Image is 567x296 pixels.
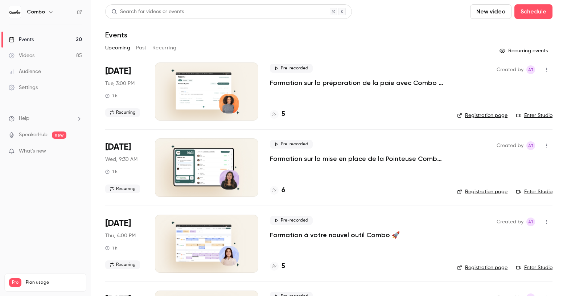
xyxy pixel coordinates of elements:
[270,64,313,73] span: Pre-recorded
[19,147,46,155] span: What's new
[526,65,535,74] span: Amandine Test
[105,215,143,273] div: Oct 2 Thu, 4:00 PM (Europe/Paris)
[528,141,534,150] span: AT
[270,261,285,271] a: 5
[270,140,313,149] span: Pre-recorded
[19,131,48,139] a: SpeakerHub
[105,169,118,175] div: 1 h
[105,65,131,77] span: [DATE]
[105,31,127,39] h1: Events
[105,185,140,193] span: Recurring
[496,45,552,57] button: Recurring events
[9,36,34,43] div: Events
[270,78,445,87] a: Formation sur la préparation de la paie avec Combo 🧾
[516,188,552,195] a: Enter Studio
[136,42,147,54] button: Past
[19,115,29,122] span: Help
[9,68,41,75] div: Audience
[497,65,523,74] span: Created by
[105,218,131,229] span: [DATE]
[516,112,552,119] a: Enter Studio
[282,109,285,119] h4: 5
[270,231,400,239] a: Formation à votre nouvel outil Combo 🚀
[9,84,38,91] div: Settings
[526,218,535,226] span: Amandine Test
[457,264,508,271] a: Registration page
[457,188,508,195] a: Registration page
[105,156,137,163] span: Wed, 9:30 AM
[9,6,21,18] img: Combo
[528,65,534,74] span: AT
[270,186,285,195] a: 6
[497,218,523,226] span: Created by
[52,131,66,139] span: new
[105,138,143,196] div: Oct 1 Wed, 9:30 AM (Europe/Paris)
[105,62,143,121] div: Sep 30 Tue, 3:00 PM (Europe/Paris)
[73,148,82,155] iframe: Noticeable Trigger
[9,115,82,122] li: help-dropdown-opener
[514,4,552,19] button: Schedule
[470,4,511,19] button: New video
[526,141,535,150] span: Amandine Test
[270,216,313,225] span: Pre-recorded
[105,42,130,54] button: Upcoming
[105,108,140,117] span: Recurring
[26,280,82,285] span: Plan usage
[105,245,118,251] div: 1 h
[105,141,131,153] span: [DATE]
[152,42,177,54] button: Recurring
[27,8,45,16] h6: Combo
[105,93,118,99] div: 1 h
[111,8,184,16] div: Search for videos or events
[497,141,523,150] span: Created by
[457,112,508,119] a: Registration page
[282,186,285,195] h4: 6
[528,218,534,226] span: AT
[9,52,34,59] div: Videos
[9,278,21,287] span: Pro
[105,260,140,269] span: Recurring
[105,232,136,239] span: Thu, 4:00 PM
[282,261,285,271] h4: 5
[270,154,445,163] a: Formation sur la mise en place de la Pointeuse Combo 🚦
[516,264,552,271] a: Enter Studio
[105,80,135,87] span: Tue, 3:00 PM
[270,109,285,119] a: 5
